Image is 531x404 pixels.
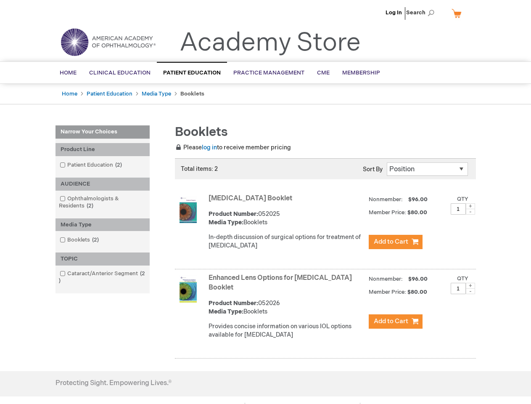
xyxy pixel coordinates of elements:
[90,237,101,243] span: 2
[209,300,258,307] strong: Product Number:
[209,322,365,339] div: Provides concise information on various IOL options available for [MEDICAL_DATA]
[58,195,148,210] a: Ophthalmologists & Residents2
[113,162,124,168] span: 2
[55,125,150,139] strong: Narrow Your Choices
[59,270,145,284] span: 2
[407,276,429,282] span: $96.00
[369,289,406,295] strong: Member Price:
[55,143,150,156] div: Product Line
[180,28,361,58] a: Academy Store
[180,276,197,303] img: Enhanced Lens Options for Cataract Surgery Booklet
[386,9,402,16] a: Log In
[406,4,438,21] span: Search
[60,69,77,76] span: Home
[407,196,429,203] span: $96.00
[342,69,380,76] span: Membership
[369,194,403,205] strong: Nonmember:
[407,209,428,216] span: $80.00
[369,274,403,284] strong: Nonmember:
[209,210,365,227] div: 052025 Booklets
[209,219,243,226] strong: Media Type:
[58,161,125,169] a: Patient Education2
[209,233,365,250] div: In-depth discussion of surgical options for treatment of [MEDICAL_DATA]
[175,144,291,151] span: Please to receive member pricing
[58,270,148,285] a: Cataract/Anterior Segment2
[233,69,304,76] span: Practice Management
[369,235,423,249] button: Add to Cart
[451,203,466,215] input: Qty
[87,90,132,97] a: Patient Education
[142,90,171,97] a: Media Type
[181,165,218,173] span: Total items: 2
[369,209,406,216] strong: Member Price:
[89,69,151,76] span: Clinical Education
[180,196,197,223] img: Cataract Surgery Booklet
[55,218,150,231] div: Media Type
[374,238,408,246] span: Add to Cart
[209,299,365,316] div: 052026 Booklets
[209,274,352,292] a: Enhanced Lens Options for [MEDICAL_DATA] Booklet
[209,194,292,202] a: [MEDICAL_DATA] Booklet
[202,144,217,151] a: log in
[209,308,243,315] strong: Media Type:
[451,283,466,294] input: Qty
[317,69,330,76] span: CME
[55,252,150,266] div: TOPIC
[175,125,228,140] span: Booklets
[55,178,150,191] div: AUDIENCE
[374,317,408,325] span: Add to Cart
[457,275,468,282] label: Qty
[62,90,77,97] a: Home
[457,196,468,202] label: Qty
[180,90,204,97] strong: Booklets
[369,314,423,329] button: Add to Cart
[209,210,258,218] strong: Product Number:
[55,380,172,387] h4: Protecting Sight. Empowering Lives.®
[58,236,102,244] a: Booklets2
[407,289,428,295] span: $80.00
[85,202,95,209] span: 2
[363,166,383,173] label: Sort By
[163,69,221,76] span: Patient Education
